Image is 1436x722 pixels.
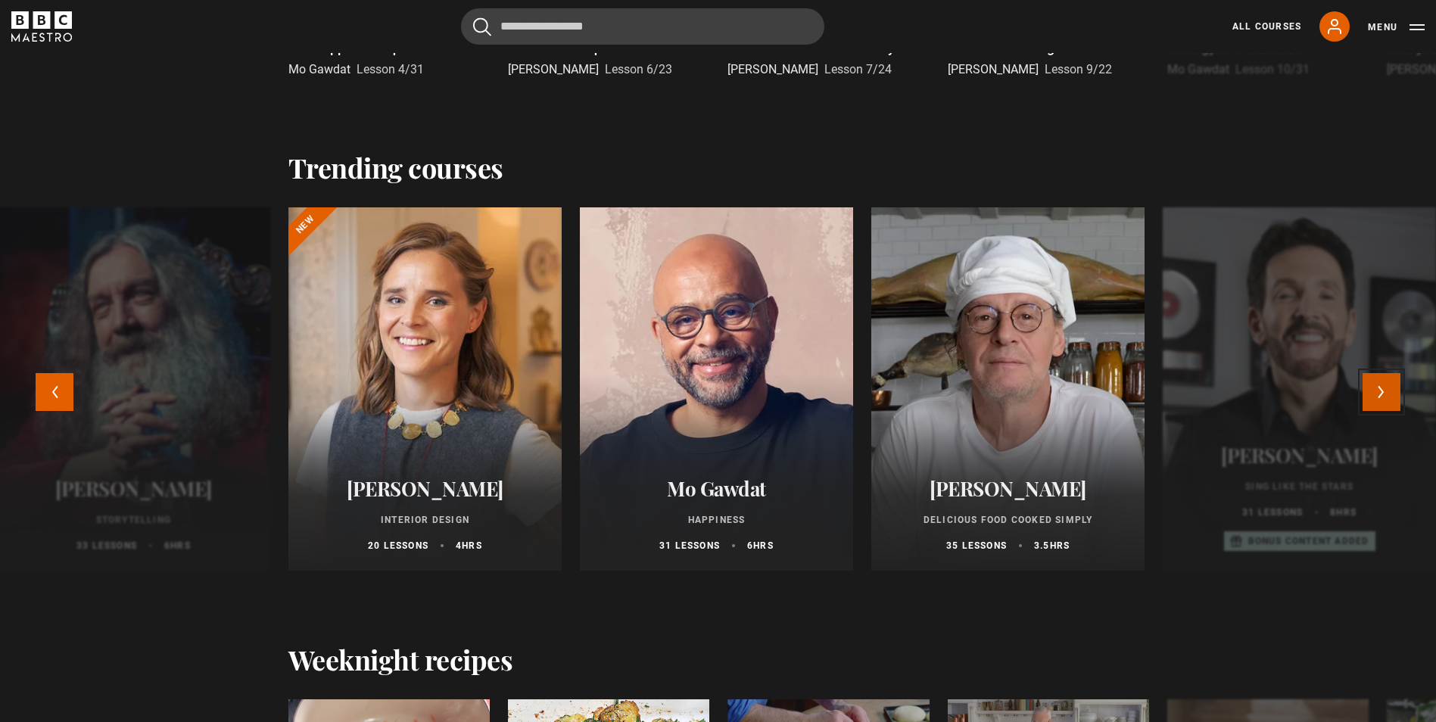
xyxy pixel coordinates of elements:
[473,17,491,36] button: Submit the search query
[288,207,562,571] a: [PERSON_NAME] Interior Design 20 lessons 4hrs New
[1336,507,1357,518] abbr: hrs
[871,207,1145,571] a: [PERSON_NAME] Delicious Food Cooked Simply 35 lessons 3.5hrs
[456,539,482,552] p: 4
[753,540,774,551] abbr: hrs
[1248,534,1369,548] p: Bonus content added
[76,539,137,552] p: 33 lessons
[462,540,482,551] abbr: hrs
[1163,207,1436,571] a: [PERSON_NAME] Sing Like the Stars 31 lessons 8hrs Bonus content added
[598,477,835,500] h2: Mo Gawdat
[1368,20,1425,35] button: Toggle navigation
[605,62,672,76] span: Lesson 6/23
[747,539,774,552] p: 6
[659,539,720,552] p: 31 lessons
[727,62,818,76] span: [PERSON_NAME]
[824,62,892,76] span: Lesson 7/24
[1045,62,1112,76] span: Lesson 9/22
[889,477,1126,500] h2: [PERSON_NAME]
[288,643,513,675] h2: Weeknight recipes
[1242,506,1303,519] p: 31 lessons
[889,513,1126,527] p: Delicious Food Cooked Simply
[461,8,824,45] input: Search
[1050,540,1070,551] abbr: hrs
[307,477,544,500] h2: [PERSON_NAME]
[580,207,853,571] a: Mo Gawdat Happiness 31 lessons 6hrs
[1167,62,1229,76] span: Mo Gawdat
[15,513,252,527] p: Storytelling
[170,540,191,551] abbr: hrs
[288,62,350,76] span: Mo Gawdat
[946,539,1007,552] p: 35 lessons
[1181,480,1418,493] p: Sing Like the Stars
[11,11,72,42] svg: BBC Maestro
[948,62,1039,76] span: [PERSON_NAME]
[307,513,544,527] p: Interior Design
[368,539,428,552] p: 20 lessons
[1232,20,1301,33] a: All Courses
[15,477,252,500] h2: [PERSON_NAME]
[1235,62,1310,76] span: Lesson 10/31
[598,513,835,527] p: Happiness
[357,62,424,76] span: Lesson 4/31
[1181,443,1418,467] h2: [PERSON_NAME]
[1330,506,1357,519] p: 8
[288,151,503,183] h2: Trending courses
[1034,539,1070,552] p: 3.5
[508,62,599,76] span: [PERSON_NAME]
[164,539,191,552] p: 6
